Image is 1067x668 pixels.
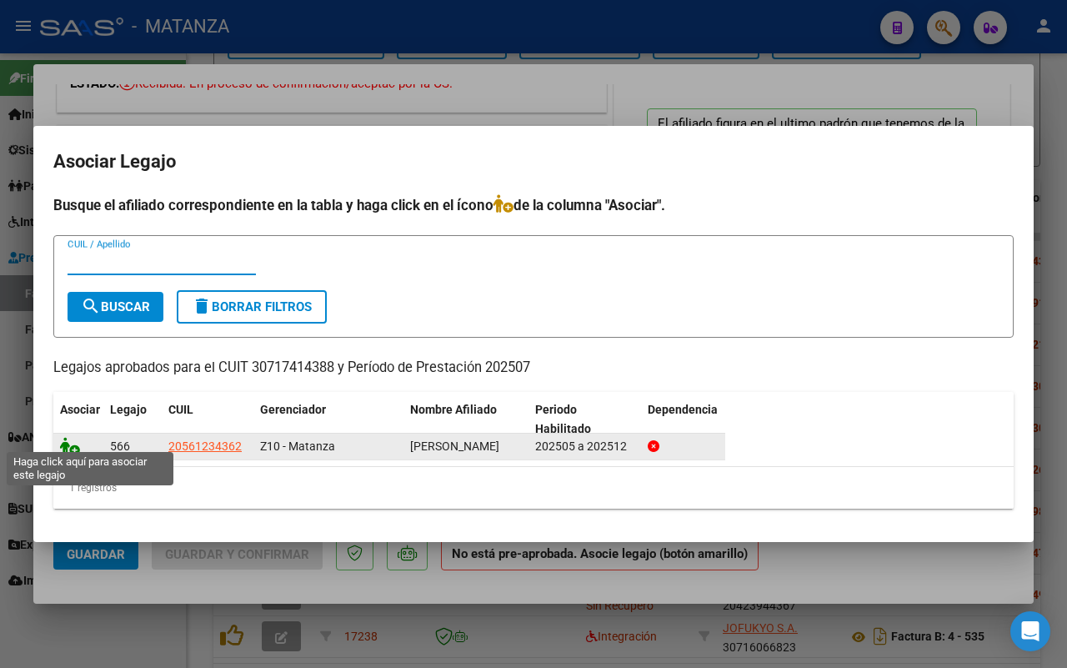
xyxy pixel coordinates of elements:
[641,392,766,447] datatable-header-cell: Dependencia
[110,439,130,453] span: 566
[260,439,335,453] span: Z10 - Matanza
[168,439,242,453] span: 20561234362
[53,358,1014,379] p: Legajos aprobados para el CUIT 30717414388 y Período de Prestación 202507
[68,292,163,322] button: Buscar
[403,392,528,447] datatable-header-cell: Nombre Afiliado
[53,392,103,447] datatable-header-cell: Asociar
[53,467,1014,509] div: 1 registros
[53,194,1014,216] h4: Busque el afiliado correspondiente en la tabla y haga click en el ícono de la columna "Asociar".
[162,392,253,447] datatable-header-cell: CUIL
[648,403,718,416] span: Dependencia
[81,299,150,314] span: Buscar
[177,290,327,324] button: Borrar Filtros
[192,299,312,314] span: Borrar Filtros
[60,403,100,416] span: Asociar
[81,296,101,316] mat-icon: search
[528,392,641,447] datatable-header-cell: Periodo Habilitado
[535,437,634,456] div: 202505 a 202512
[253,392,403,447] datatable-header-cell: Gerenciador
[260,403,326,416] span: Gerenciador
[192,296,212,316] mat-icon: delete
[535,403,591,435] span: Periodo Habilitado
[1010,611,1050,651] div: Open Intercom Messenger
[53,146,1014,178] h2: Asociar Legajo
[168,403,193,416] span: CUIL
[103,392,162,447] datatable-header-cell: Legajo
[110,403,147,416] span: Legajo
[410,439,499,453] span: RIOS GALO EVALOY
[410,403,497,416] span: Nombre Afiliado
